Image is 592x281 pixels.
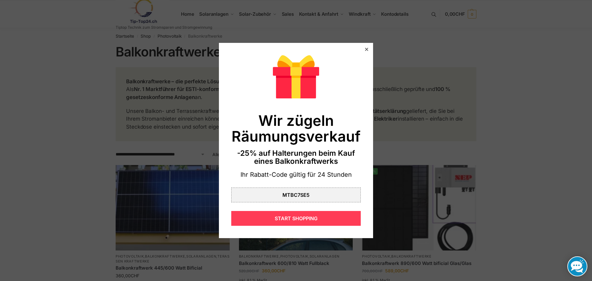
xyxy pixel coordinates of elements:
div: Wir zügeln Räumungsverkauf [231,113,361,144]
div: -25% auf Halterungen beim Kauf eines Balkonkraftwerks [231,149,361,166]
div: Ihr Rabatt-Code gültig für 24 Stunden [231,171,361,179]
div: MTBC7SE5 [282,192,310,197]
div: START SHOPPING [231,211,361,226]
div: MTBC7SE5 [231,188,361,202]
